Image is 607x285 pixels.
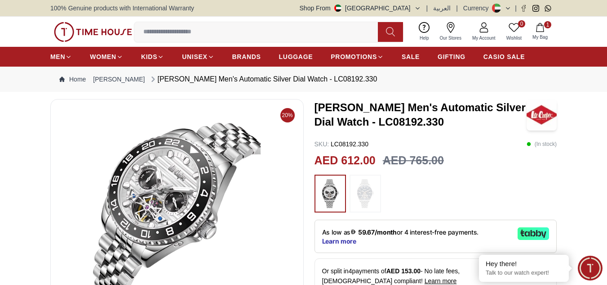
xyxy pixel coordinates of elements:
[232,52,261,61] span: BRANDS
[402,49,420,65] a: SALE
[402,52,420,61] span: SALE
[90,49,123,65] a: WOMEN
[518,20,525,27] span: 0
[331,49,384,65] a: PROMOTIONS
[90,52,116,61] span: WOMEN
[334,5,341,12] img: United Arab Emirates
[434,20,467,43] a: Our Stores
[529,34,551,41] span: My Bag
[54,22,132,42] img: ...
[486,269,562,277] p: Talk to our watch expert!
[527,140,557,149] p: ( In stock )
[279,49,313,65] a: LUGGAGE
[483,49,525,65] a: CASIO SALE
[386,267,421,275] span: AED 153.00
[527,99,557,131] img: Lee Cooper Men's Automatic Silver Dial Watch - LC08192.330
[315,140,329,148] span: SKU :
[544,21,551,28] span: 1
[59,75,86,84] a: Home
[279,52,313,61] span: LUGGAGE
[50,49,72,65] a: MEN
[149,74,377,85] div: [PERSON_NAME] Men's Automatic Silver Dial Watch - LC08192.330
[383,152,444,169] h3: AED 765.00
[354,179,377,208] img: ...
[315,140,369,149] p: LC08192.330
[578,256,603,280] div: Chat Widget
[300,4,421,13] button: Shop From[GEOGRAPHIC_DATA]
[232,49,261,65] a: BRANDS
[463,4,492,13] div: Currency
[501,20,527,43] a: 0Wishlist
[527,21,553,42] button: 1My Bag
[486,259,562,268] div: Hey there!
[426,4,428,13] span: |
[280,108,295,122] span: 20%
[515,4,517,13] span: |
[182,52,207,61] span: UNISEX
[456,4,458,13] span: |
[315,152,376,169] h2: AED 612.00
[469,35,499,41] span: My Account
[532,5,539,12] a: Instagram
[141,52,157,61] span: KIDS
[319,179,341,208] img: ...
[425,277,457,285] span: Learn more
[545,5,551,12] a: Whatsapp
[503,35,525,41] span: Wishlist
[433,4,451,13] button: العربية
[182,49,214,65] a: UNISEX
[414,20,434,43] a: Help
[416,35,433,41] span: Help
[483,52,525,61] span: CASIO SALE
[93,75,145,84] a: [PERSON_NAME]
[331,52,377,61] span: PROMOTIONS
[141,49,164,65] a: KIDS
[50,4,194,13] span: 100% Genuine products with International Warranty
[438,49,465,65] a: GIFTING
[436,35,465,41] span: Our Stores
[315,100,527,129] h3: [PERSON_NAME] Men's Automatic Silver Dial Watch - LC08192.330
[438,52,465,61] span: GIFTING
[50,52,65,61] span: MEN
[520,5,527,12] a: Facebook
[50,67,557,92] nav: Breadcrumb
